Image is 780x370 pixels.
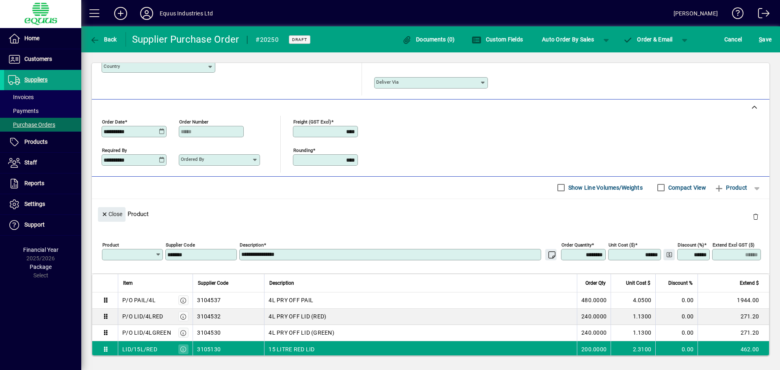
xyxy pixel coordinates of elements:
[160,7,213,20] div: Equus Industries Ltd
[90,36,117,43] span: Back
[567,184,643,192] label: Show Line Volumes/Weights
[102,119,125,124] mat-label: Order date
[24,159,37,166] span: Staff
[698,309,769,325] td: 271.20
[698,325,769,341] td: 271.20
[698,292,769,309] td: 1944.00
[30,264,52,270] span: Package
[269,312,326,320] span: 4L PRY OFF LID (RED)
[655,292,698,309] td: 0.00
[8,94,34,100] span: Invoices
[668,279,693,288] span: Discount %
[122,329,171,337] div: P/O LID/4LGREEN
[609,242,635,247] mat-label: Unit Cost ($)
[577,292,611,309] td: 480.0000
[108,6,134,21] button: Add
[24,35,39,41] span: Home
[132,33,239,46] div: Supplier Purchase Order
[96,210,128,217] app-page-header-button: Close
[8,121,55,128] span: Purchase Orders
[752,2,770,28] a: Logout
[726,2,744,28] a: Knowledge Base
[710,180,751,195] button: Product
[293,147,313,153] mat-label: Rounding
[198,279,228,288] span: Supplier Code
[24,201,45,207] span: Settings
[24,56,52,62] span: Customers
[400,32,457,47] button: Documents (0)
[4,153,81,173] a: Staff
[102,242,119,247] mat-label: Product
[179,119,208,124] mat-label: Order number
[193,325,264,341] td: 3104530
[611,325,655,341] td: 1.1300
[759,36,762,43] span: S
[269,296,313,304] span: 4L PRY OFF PAIL
[122,312,163,320] div: P/O LID/4LRED
[4,132,81,152] a: Products
[81,32,126,47] app-page-header-button: Back
[619,32,677,47] button: Order & Email
[256,33,279,46] div: #20250
[292,37,307,42] span: Draft
[611,309,655,325] td: 1.1300
[538,32,598,47] button: Auto Order By Sales
[24,76,48,83] span: Suppliers
[166,242,195,247] mat-label: Supplier Code
[4,104,81,118] a: Payments
[674,7,718,20] div: [PERSON_NAME]
[470,32,525,47] button: Custom Fields
[472,36,523,43] span: Custom Fields
[577,341,611,357] td: 200.0000
[98,207,126,222] button: Close
[611,292,655,309] td: 4.0500
[698,341,769,357] td: 462.00
[23,247,58,253] span: Financial Year
[577,325,611,341] td: 240.0000
[611,341,655,357] td: 2.3100
[724,33,742,46] span: Cancel
[4,215,81,235] a: Support
[88,32,119,47] button: Back
[577,309,611,325] td: 240.0000
[655,341,698,357] td: 0.00
[24,180,44,186] span: Reports
[102,147,127,153] mat-label: Required by
[4,118,81,132] a: Purchase Orders
[4,173,81,194] a: Reports
[655,309,698,325] td: 0.00
[240,242,264,247] mat-label: Description
[663,249,675,260] button: Change Price Levels
[585,279,606,288] span: Order Qty
[104,63,120,69] mat-label: Country
[740,279,759,288] span: Extend $
[746,213,765,220] app-page-header-button: Delete
[193,292,264,309] td: 3104537
[4,90,81,104] a: Invoices
[269,345,314,353] span: 15 LITRE RED LID
[4,49,81,69] a: Customers
[4,194,81,214] a: Settings
[759,33,771,46] span: ave
[713,242,754,247] mat-label: Extend excl GST ($)
[101,208,122,221] span: Close
[678,242,704,247] mat-label: Discount (%)
[24,138,48,145] span: Products
[134,6,160,21] button: Profile
[123,279,133,288] span: Item
[757,32,773,47] button: Save
[626,279,650,288] span: Unit Cost $
[402,36,455,43] span: Documents (0)
[655,325,698,341] td: 0.00
[561,242,591,247] mat-label: Order Quantity
[193,341,264,357] td: 3105130
[293,119,331,124] mat-label: Freight (GST excl)
[269,279,294,288] span: Description
[269,329,334,337] span: 4L PRY OFF LID (GREEN)
[376,79,399,85] mat-label: Deliver via
[542,33,594,46] span: Auto Order By Sales
[623,36,673,43] span: Order & Email
[8,108,39,114] span: Payments
[746,207,765,227] button: Delete
[667,184,706,192] label: Compact View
